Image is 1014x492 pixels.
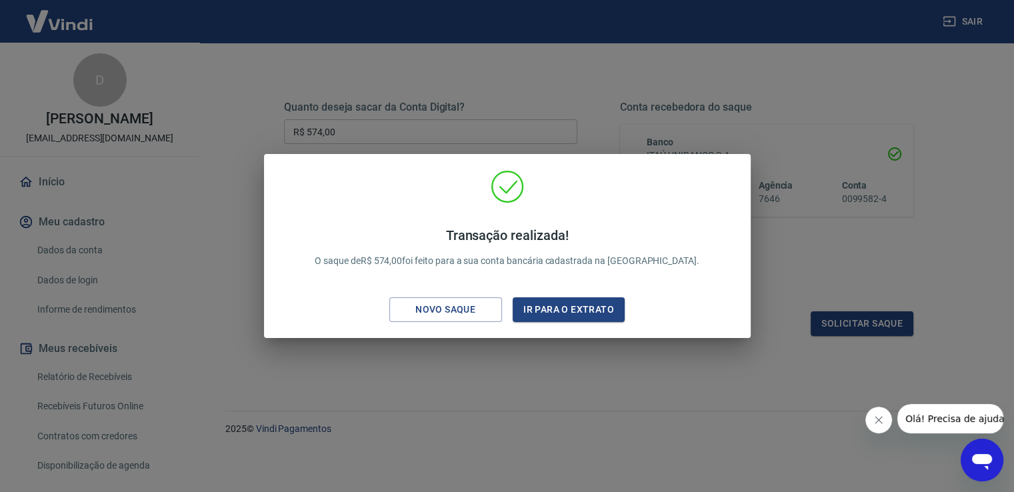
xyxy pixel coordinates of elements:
iframe: Botão para abrir a janela de mensagens [961,439,1003,481]
button: Novo saque [389,297,502,322]
iframe: Fechar mensagem [865,407,892,433]
h4: Transação realizada! [315,227,699,243]
iframe: Mensagem da empresa [897,404,1003,433]
button: Ir para o extrato [513,297,625,322]
div: Novo saque [399,301,491,318]
p: O saque de R$ 574,00 foi feito para a sua conta bancária cadastrada na [GEOGRAPHIC_DATA]. [315,227,699,268]
span: Olá! Precisa de ajuda? [8,9,112,20]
